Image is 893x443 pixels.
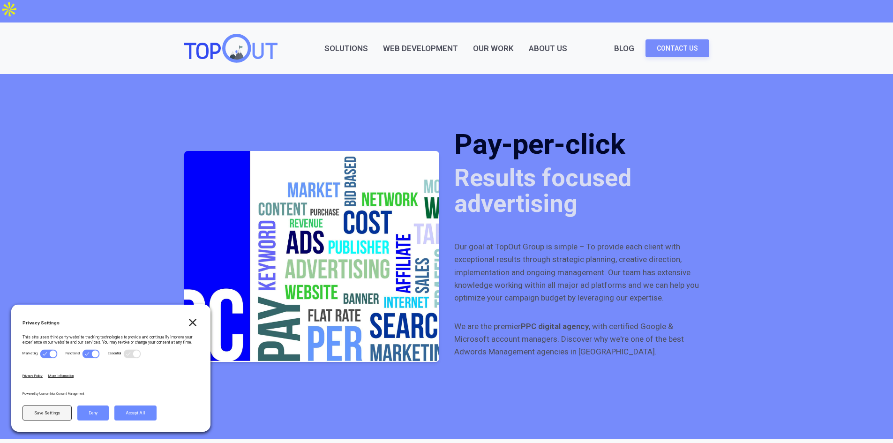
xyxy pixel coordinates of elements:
a: Solutions [324,42,368,55]
div: About Us [529,42,567,55]
a: Web Development [383,42,458,55]
h1: Pay-per-click [454,130,709,158]
a: Our Work [473,42,514,55]
a: Contact Us [645,39,709,57]
a: Blog [614,42,634,55]
div: Results focused advertising [454,165,709,217]
p: Our goal at TopOut Group is simple – To provide each client with exceptional results through stra... [454,240,709,304]
strong: PPC digital agency [521,322,589,331]
p: We are the premier , with certified Google & Microsoft account managers. Discover why we're one o... [454,320,709,359]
